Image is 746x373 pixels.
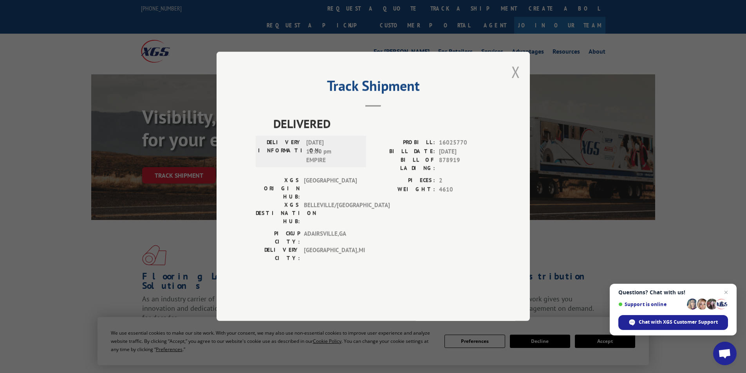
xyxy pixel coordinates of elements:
label: BILL DATE: [373,147,435,156]
label: PIECES: [373,177,435,186]
h2: Track Shipment [256,80,491,95]
span: 16025770 [439,139,491,148]
span: [DATE] 12:00 pm EMPIRE [306,139,359,165]
div: Open chat [713,342,737,365]
span: Questions? Chat with us! [618,289,728,296]
span: Chat with XGS Customer Support [639,319,718,326]
div: Chat with XGS Customer Support [618,315,728,330]
span: Close chat [721,288,731,297]
label: DELIVERY INFORMATION: [258,139,302,165]
span: [DATE] [439,147,491,156]
label: PROBILL: [373,139,435,148]
span: [GEOGRAPHIC_DATA] [304,177,357,201]
label: XGS ORIGIN HUB: [256,177,300,201]
span: DELIVERED [273,115,491,133]
label: XGS DESTINATION HUB: [256,201,300,226]
span: 4610 [439,185,491,194]
label: PICKUP CITY: [256,230,300,246]
label: DELIVERY CITY: [256,246,300,263]
label: BILL OF LADING: [373,156,435,173]
span: 878919 [439,156,491,173]
span: BELLEVILLE/[GEOGRAPHIC_DATA] [304,201,357,226]
label: WEIGHT: [373,185,435,194]
button: Close modal [511,61,520,82]
span: ADAIRSVILLE , GA [304,230,357,246]
span: [GEOGRAPHIC_DATA] , MI [304,246,357,263]
span: Support is online [618,301,684,307]
span: 2 [439,177,491,186]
